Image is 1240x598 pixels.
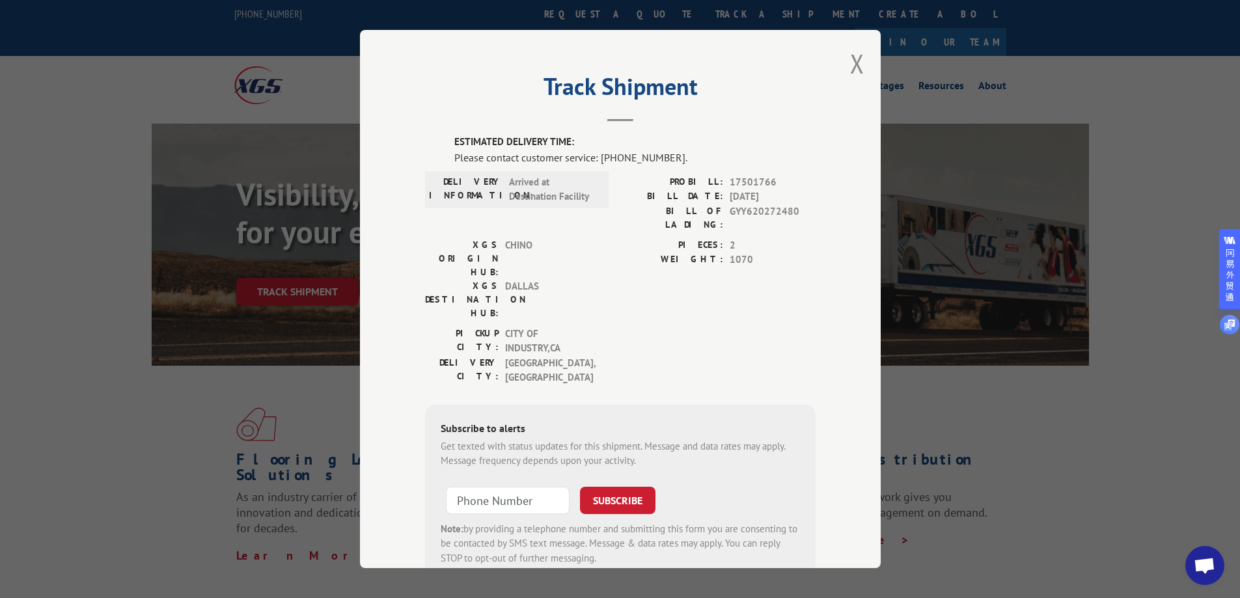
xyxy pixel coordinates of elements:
label: DELIVERY INFORMATION: [429,175,503,204]
span: CITY OF INDUSTRY , CA [505,327,593,356]
span: CHINO [505,238,593,279]
span: 1070 [730,252,816,267]
label: PROBILL: [620,175,723,190]
span: 17501766 [730,175,816,190]
div: by providing a telephone number and submitting this form you are consenting to be contacted by SM... [441,522,800,566]
label: WEIGHT: [620,252,723,267]
div: Get texted with status updates for this shipment. Message and data rates may apply. Message frequ... [441,439,800,469]
span: 2 [730,238,816,253]
label: PIECES: [620,238,723,253]
span: [DATE] [730,189,816,204]
label: DELIVERY CITY: [425,356,499,385]
span: Arrived at Destination Facility [509,175,597,204]
label: PICKUP CITY: [425,327,499,356]
label: ESTIMATED DELIVERY TIME: [454,135,816,150]
label: XGS ORIGIN HUB: [425,238,499,279]
button: Close modal [850,46,864,81]
label: XGS DESTINATION HUB: [425,279,499,320]
button: SUBSCRIBE [580,487,655,514]
label: BILL OF LADING: [620,204,723,232]
a: Open chat [1185,546,1224,585]
strong: Note: [441,523,463,535]
span: GYY620272480 [730,204,816,232]
label: BILL DATE: [620,189,723,204]
h2: Track Shipment [425,77,816,102]
input: Phone Number [446,487,570,514]
div: Please contact customer service: [PHONE_NUMBER]. [454,150,816,165]
div: Subscribe to alerts [441,420,800,439]
span: [GEOGRAPHIC_DATA] , [GEOGRAPHIC_DATA] [505,356,593,385]
span: DALLAS [505,279,593,320]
